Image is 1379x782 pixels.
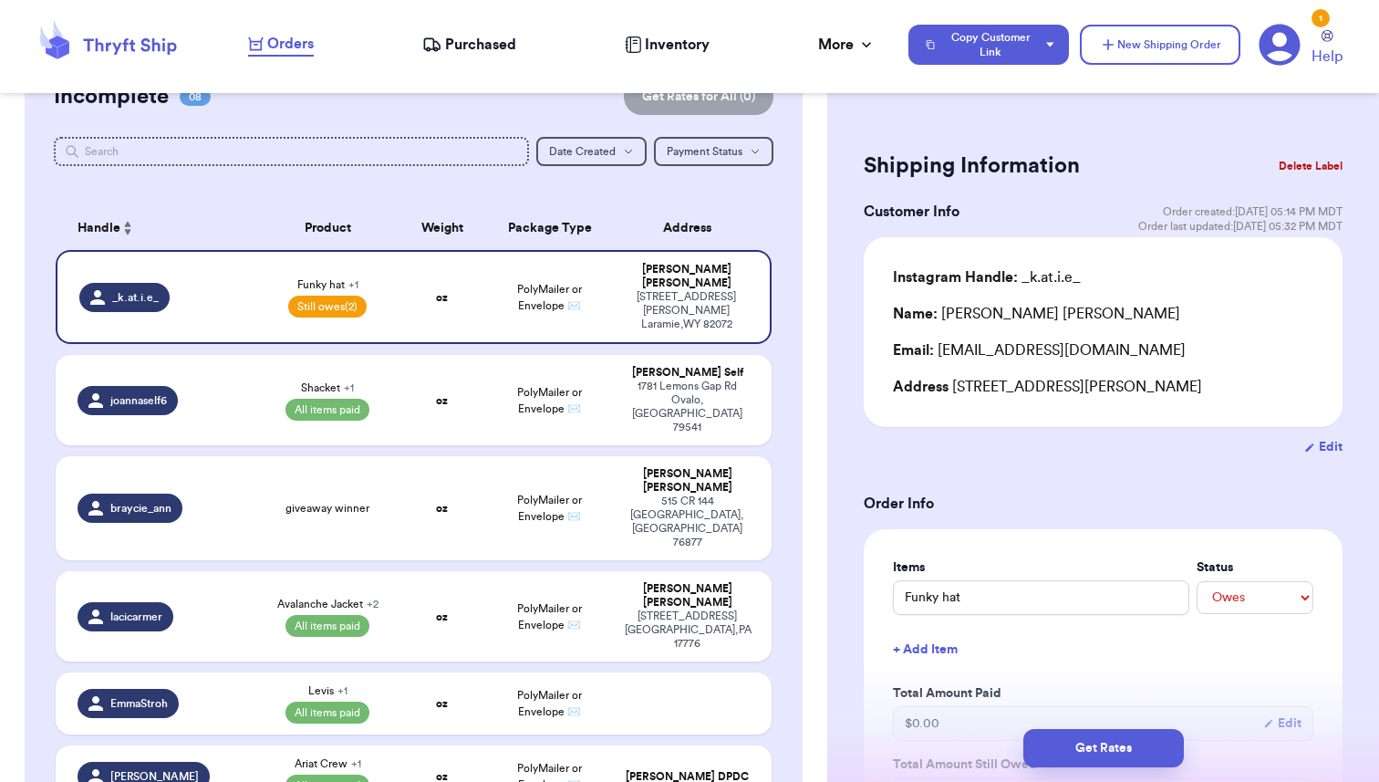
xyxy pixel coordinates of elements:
[248,33,314,57] a: Orders
[1197,558,1313,577] label: Status
[285,615,369,637] span: All items paid
[301,381,354,395] span: Shacket
[256,206,399,250] th: Product
[1312,30,1343,68] a: Help
[625,290,748,331] div: [STREET_ADDRESS][PERSON_NAME] Laramie , WY 82072
[285,702,369,724] span: All items paid
[1304,438,1343,456] button: Edit
[436,771,448,782] strong: oz
[645,34,710,56] span: Inventory
[517,690,582,717] span: PolyMailer or Envelope ✉️
[78,219,120,238] span: Handle
[654,137,773,166] button: Payment Status
[893,684,1313,703] label: Total Amount Paid
[1312,46,1343,68] span: Help
[112,290,159,305] span: _k.at.i.e_
[1259,24,1301,66] a: 1
[625,263,748,290] div: [PERSON_NAME] [PERSON_NAME]
[893,343,934,358] span: Email:
[536,137,647,166] button: Date Created
[54,137,529,166] input: Search
[625,582,750,610] div: [PERSON_NAME] [PERSON_NAME]
[54,82,169,111] h2: Incomplete
[625,366,750,380] div: [PERSON_NAME] Self
[1271,146,1350,186] button: Delete Label
[549,146,616,157] span: Date Created
[893,339,1313,361] div: [EMAIL_ADDRESS][DOMAIN_NAME]
[337,685,347,696] span: + 1
[308,683,347,698] span: Levis
[893,266,1081,288] div: _k.at.i.e_
[624,78,773,115] button: Get Rates for All (0)
[436,292,448,303] strong: oz
[436,503,448,514] strong: oz
[288,296,367,318] span: Still owes (2)
[110,610,162,624] span: lacicarmer
[614,206,772,250] th: Address
[344,382,354,393] span: + 1
[295,756,361,771] span: Ariat Crew
[864,493,1343,515] h3: Order Info
[625,467,750,495] div: [PERSON_NAME] [PERSON_NAME]
[625,34,710,56] a: Inventory
[893,558,1189,577] label: Items
[436,395,448,406] strong: oz
[297,277,358,292] span: Funky hat
[1023,729,1184,767] button: Get Rates
[436,698,448,709] strong: oz
[625,610,750,651] div: [STREET_ADDRESS] [GEOGRAPHIC_DATA] , PA 17776
[399,206,485,250] th: Weight
[625,495,750,549] div: 515 CR 144 [GEOGRAPHIC_DATA] , [GEOGRAPHIC_DATA] 76877
[285,501,369,516] span: giveaway winner
[1138,219,1343,234] span: Order last updated: [DATE] 05:32 PM MDT
[348,279,358,290] span: + 1
[436,611,448,622] strong: oz
[517,387,582,414] span: PolyMailer or Envelope ✉️
[110,696,168,711] span: EmmaStroh
[1312,9,1330,27] div: 1
[485,206,614,250] th: Package Type
[1163,204,1343,219] span: Order created: [DATE] 05:14 PM MDT
[110,501,171,516] span: braycie_ann
[267,33,314,55] span: Orders
[367,599,378,610] span: + 2
[445,34,516,56] span: Purchased
[517,495,582,522] span: PolyMailer or Envelope ✉️
[110,393,167,408] span: joannaself6
[864,201,959,223] h3: Customer Info
[285,399,369,421] span: All items paid
[1080,25,1240,65] button: New Shipping Order
[351,758,361,769] span: + 1
[893,303,1180,325] div: [PERSON_NAME] [PERSON_NAME]
[818,34,876,56] div: More
[864,151,1080,181] h2: Shipping Information
[422,34,516,56] a: Purchased
[886,630,1321,670] button: + Add Item
[277,597,378,611] span: Avalanche Jacket
[120,217,135,239] button: Sort ascending
[893,270,1018,285] span: Instagram Handle:
[893,376,1313,398] div: [STREET_ADDRESS][PERSON_NAME]
[625,380,750,434] div: 1781 Lemons Gap Rd Ovalo , [GEOGRAPHIC_DATA] 79541
[893,307,938,321] span: Name:
[908,25,1069,65] button: Copy Customer Link
[180,88,211,106] span: 08
[517,603,582,631] span: PolyMailer or Envelope ✉️
[517,284,582,311] span: PolyMailer or Envelope ✉️
[893,380,949,394] span: Address
[667,146,742,157] span: Payment Status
